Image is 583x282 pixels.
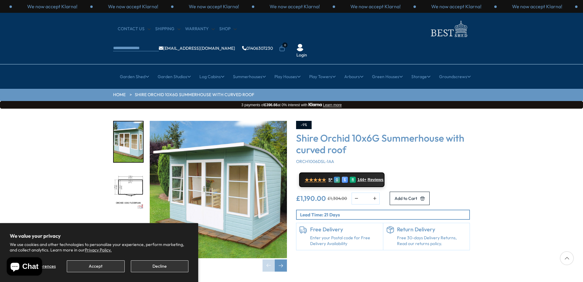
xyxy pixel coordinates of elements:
[431,3,481,10] p: We now accept Klarna!
[254,3,335,10] div: 3 / 3
[335,3,416,10] div: 1 / 3
[296,195,326,202] ins: £1,190.00
[113,92,126,98] a: HOME
[427,19,470,39] img: logo
[150,121,287,272] div: 1 / 12
[113,121,144,163] div: 1 / 12
[114,121,143,162] img: 1_b67757f7-b416-4f6b-9422-eaabc3f94097_200x200.jpg
[327,196,347,201] del: £1,304.00
[309,69,336,84] a: Play Towers
[118,26,151,32] a: CONTACT US
[158,69,191,84] a: Garden Studios
[10,242,188,253] p: We use cookies and other technologies to personalize your experience, perform marketing, and coll...
[93,3,173,10] div: 1 / 3
[85,247,112,253] a: Privacy Policy.
[334,177,340,183] div: G
[310,235,380,247] a: Enter your Postal code for Free Delivery Availability
[296,44,304,51] img: User Icon
[131,260,188,272] button: Decline
[299,172,384,187] a: ★★★★★ 5* G E R 144+ Reviews
[397,235,467,247] p: Free 30-days Delivery Returns, Read our returns policy.
[270,3,320,10] p: We now accept Klarna!
[185,26,215,32] a: Warranty
[219,26,237,32] a: Shop
[296,121,312,129] div: -9%
[263,259,275,272] div: Previous slide
[416,3,497,10] div: 2 / 3
[300,211,469,218] p: Lead Time: 21 Days
[113,216,144,258] div: 3 / 12
[67,260,124,272] button: Accept
[173,3,254,10] div: 2 / 3
[5,257,44,277] inbox-online-store-chat: Shopify online store chat
[342,177,348,183] div: E
[395,196,417,201] span: Add to Cart
[368,177,384,182] span: Reviews
[296,132,470,156] h3: Shire Orchid 10x6G Summerhouse with curved roof
[233,69,266,84] a: Summerhouses
[242,46,273,50] a: 01406307230
[390,192,430,205] button: Add to Cart
[159,46,235,50] a: [EMAIL_ADDRESS][DOMAIN_NAME]
[155,26,181,32] a: Shipping
[305,177,326,183] span: ★★★★★
[114,169,143,210] img: ORCHID10X6FLOORPLAN_a2441e0b-82d8-4bcb-9751-c5ad9c2c5094_200x200.jpg
[344,69,363,84] a: Arbours
[296,159,334,164] span: ORCH1006DSL-1AA
[512,3,562,10] p: We now accept Klarna!
[275,259,287,272] div: Next slide
[114,217,143,258] img: 10X6ORCHIDCURVEDROOFSH5019804118878_5019804118885_05_7bcadba6-1a11-49f3-8d93-730b5cc2b280_200x200...
[120,69,149,84] a: Garden Shed
[411,69,431,84] a: Storage
[397,226,467,233] h6: Return Delivery
[350,177,356,183] div: R
[310,226,380,233] h6: Free Delivery
[135,92,254,98] a: Shire Orchid 10x6G Summerhouse with curved roof
[12,3,93,10] div: 3 / 3
[27,3,77,10] p: We now accept Klarna!
[199,69,224,84] a: Log Cabins
[189,3,239,10] p: We now accept Klarna!
[10,233,188,239] h2: We value your privacy
[150,121,287,258] img: Shire Orchid 10x6G Summerhouse with curved roof - Best Shed
[108,3,158,10] p: We now accept Klarna!
[274,69,301,84] a: Play Houses
[296,52,307,58] a: Login
[113,169,144,211] div: 2 / 12
[357,177,366,182] span: 144+
[439,69,471,84] a: Groundscrews
[350,3,401,10] p: We now accept Klarna!
[282,42,288,48] span: 0
[372,69,403,84] a: Green Houses
[497,3,578,10] div: 3 / 3
[279,45,285,52] a: 0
